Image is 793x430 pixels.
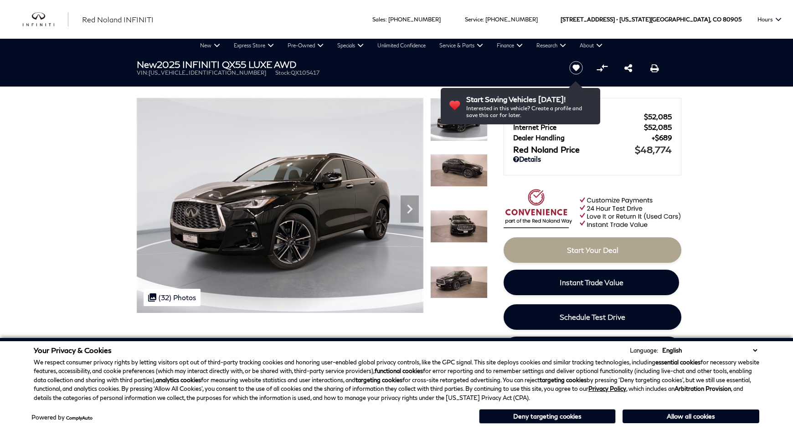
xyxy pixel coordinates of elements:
a: Finance [490,39,530,52]
strong: New [137,59,157,70]
a: Red Noland INFINITI [82,14,154,25]
a: Dealer Handling $689 [513,133,672,142]
span: [US_VEHICLE_IDENTIFICATION_NUMBER] [149,69,266,76]
img: New 2025 BLACK OBSIDIAN INFINITI LUXE AWD image 1 [137,98,423,313]
a: Privacy Policy [588,385,626,392]
a: Unlimited Confidence [371,39,433,52]
div: Powered by [31,415,93,420]
select: Language Select [660,346,759,355]
strong: targeting cookies [355,376,402,384]
a: Share this New 2025 INFINITI QX55 LUXE AWD [624,62,632,73]
span: Stock: [275,69,291,76]
img: New 2025 BLACK OBSIDIAN INFINITI LUXE AWD image 4 [430,266,488,299]
a: Start Your Deal [504,237,681,263]
span: Internet Price [513,123,644,131]
span: : [483,16,484,23]
a: New [193,39,227,52]
span: Red Noland INFINITI [82,15,154,24]
a: [PHONE_NUMBER] [388,16,441,23]
a: Schedule Test Drive [504,304,681,330]
strong: targeting cookies [540,376,587,384]
a: Details [513,155,672,163]
img: INFINITI [23,12,68,27]
a: Research [530,39,573,52]
strong: functional cookies [375,367,423,374]
a: Service & Parts [433,39,490,52]
button: Compare vehicle [595,61,609,75]
span: Sales [372,16,386,23]
span: Service [465,16,483,23]
a: infiniti [23,12,68,27]
a: [PHONE_NUMBER] [485,16,538,23]
span: Instant Trade Value [560,278,623,287]
span: : [386,16,387,23]
a: Red Noland Price $48,774 [513,144,672,155]
p: We respect consumer privacy rights by letting visitors opt out of third-party tracking cookies an... [34,358,759,403]
img: New 2025 BLACK OBSIDIAN INFINITI LUXE AWD image 2 [430,154,488,187]
span: Your Privacy & Cookies [34,346,112,354]
span: $52,085 [644,113,672,121]
img: New 2025 BLACK OBSIDIAN INFINITI LUXE AWD image 1 [430,98,488,141]
div: Language: [630,348,658,353]
a: Download Brochure [504,337,681,362]
span: Dealer Handling [513,133,652,142]
h1: 2025 INFINITI QX55 LUXE AWD [137,59,554,69]
span: $48,774 [635,144,672,155]
a: Pre-Owned [281,39,330,52]
a: Specials [330,39,371,52]
strong: Arbitration Provision [675,385,731,392]
span: VIN: [137,69,149,76]
button: Deny targeting cookies [479,409,616,424]
span: QX105417 [291,69,319,76]
span: Schedule Test Drive [560,312,625,321]
span: Start Your Deal [567,246,618,254]
a: [STREET_ADDRESS] • [US_STATE][GEOGRAPHIC_DATA], CO 80905 [561,16,742,23]
a: About [573,39,609,52]
strong: analytics cookies [156,376,201,384]
a: MSRP $52,085 [513,113,672,121]
button: Save vehicle [566,61,586,75]
span: $52,085 [644,123,672,131]
span: Red Noland Price [513,144,635,154]
a: Instant Trade Value [504,270,679,295]
img: New 2025 BLACK OBSIDIAN INFINITI LUXE AWD image 3 [430,210,488,243]
span: $689 [652,133,672,142]
a: Express Store [227,39,281,52]
a: Print this New 2025 INFINITI QX55 LUXE AWD [650,62,659,73]
strong: essential cookies [655,358,700,366]
span: MSRP [513,113,644,121]
div: (32) Photos [144,289,201,306]
div: Next [401,195,419,223]
a: Internet Price $52,085 [513,123,672,131]
nav: Main Navigation [193,39,609,52]
a: ComplyAuto [66,415,93,420]
button: Allow all cookies [623,410,759,423]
